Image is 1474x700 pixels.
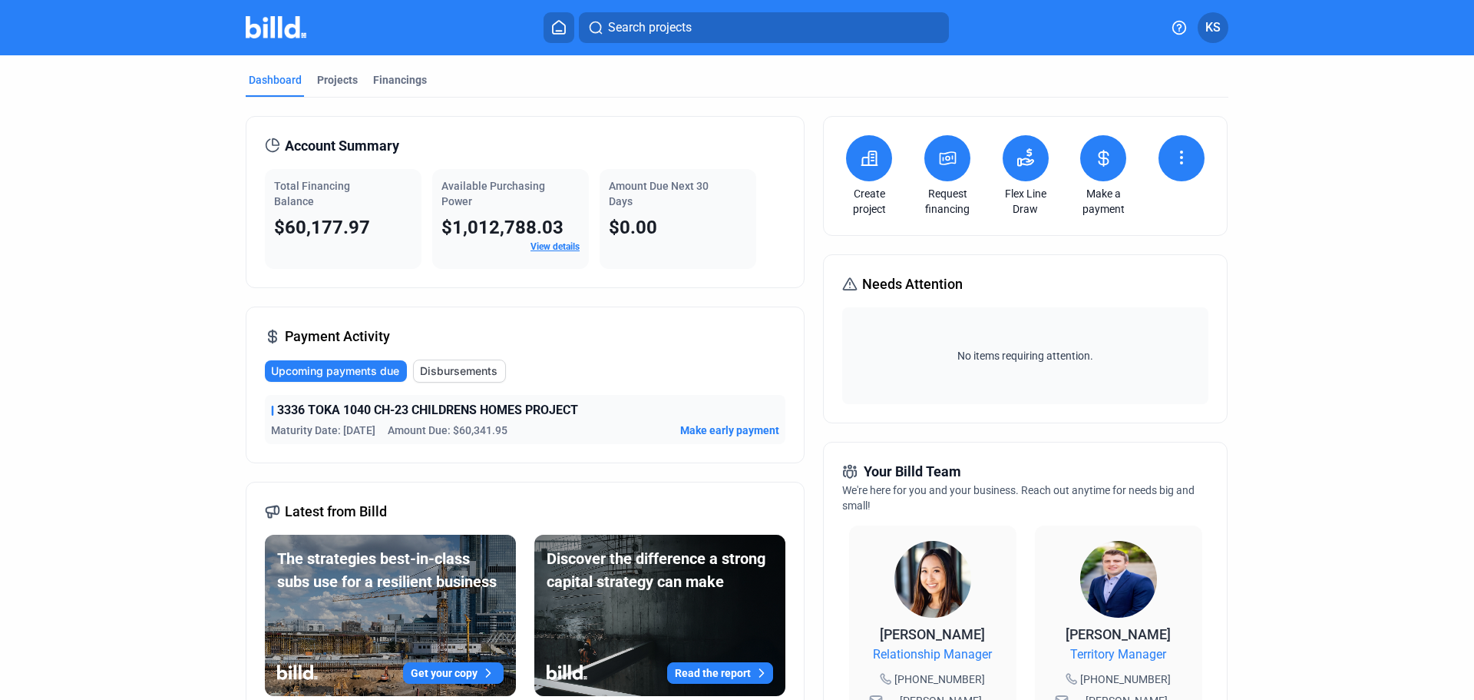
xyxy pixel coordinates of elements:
button: Make early payment [680,423,779,438]
span: Relationship Manager [873,645,992,664]
span: KS [1205,18,1221,37]
span: Needs Attention [862,274,963,295]
button: Read the report [667,662,773,684]
span: $0.00 [609,217,657,238]
span: Latest from Billd [285,501,387,523]
a: Make a payment [1076,186,1130,217]
span: [PERSON_NAME] [1066,626,1171,642]
span: Maturity Date: [DATE] [271,423,375,438]
span: Search projects [608,18,692,37]
span: No items requiring attention. [848,348,1201,363]
img: Billd Company Logo [246,16,306,38]
span: [PHONE_NUMBER] [1080,672,1171,687]
span: Territory Manager [1070,645,1166,664]
img: Relationship Manager [894,541,971,618]
span: $60,177.97 [274,217,370,238]
img: Territory Manager [1080,541,1157,618]
span: Total Financing Balance [274,180,350,207]
div: Projects [317,72,358,88]
span: Your Billd Team [864,461,961,483]
a: Request financing [920,186,974,217]
span: 3336 TOKA 1040 CH-23 CHILDRENS HOMES PROJECT [277,401,578,420]
div: The strategies best-in-class subs use for a resilient business [277,547,504,593]
button: Get your copy [403,662,504,684]
span: Upcoming payments due [271,363,399,379]
span: Disbursements [420,363,497,379]
a: View details [530,241,580,252]
span: We're here for you and your business. Reach out anytime for needs big and small! [842,484,1195,512]
a: Flex Line Draw [999,186,1053,217]
button: KS [1198,12,1228,43]
span: Available Purchasing Power [441,180,545,207]
div: Dashboard [249,72,302,88]
button: Upcoming payments due [265,360,407,382]
span: $1,012,788.03 [441,217,563,238]
a: Create project [842,186,896,217]
span: Amount Due: $60,341.95 [388,423,507,438]
span: Amount Due Next 30 Days [609,180,709,207]
div: Financings [373,72,427,88]
span: [PHONE_NUMBER] [894,672,985,687]
span: Payment Activity [285,326,390,347]
div: Discover the difference a strong capital strategy can make [547,547,773,593]
button: Disbursements [413,360,506,383]
button: Search projects [579,12,949,43]
span: Account Summary [285,135,399,157]
span: [PERSON_NAME] [880,626,985,642]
